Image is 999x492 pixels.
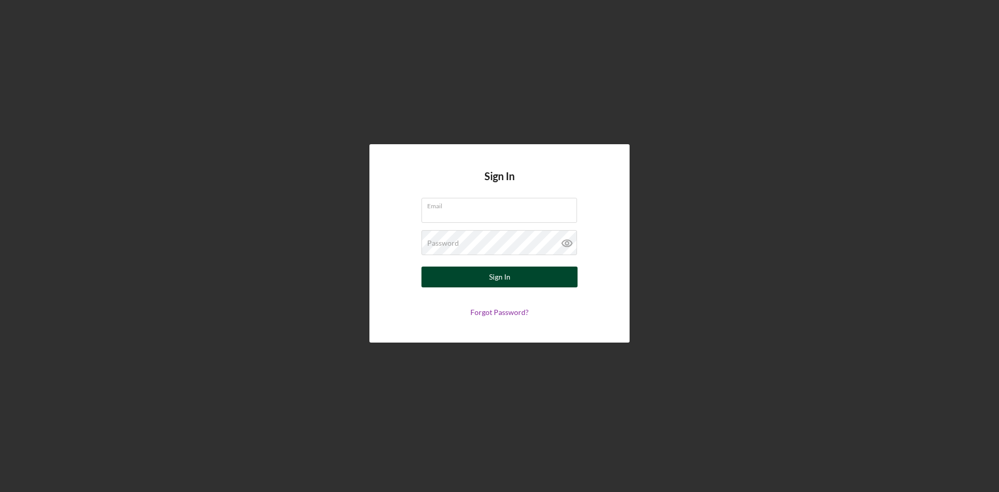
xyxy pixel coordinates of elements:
[470,308,529,317] a: Forgot Password?
[427,198,577,210] label: Email
[427,239,459,247] label: Password
[484,170,515,198] h4: Sign In
[489,267,510,287] div: Sign In
[421,267,578,287] button: Sign In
